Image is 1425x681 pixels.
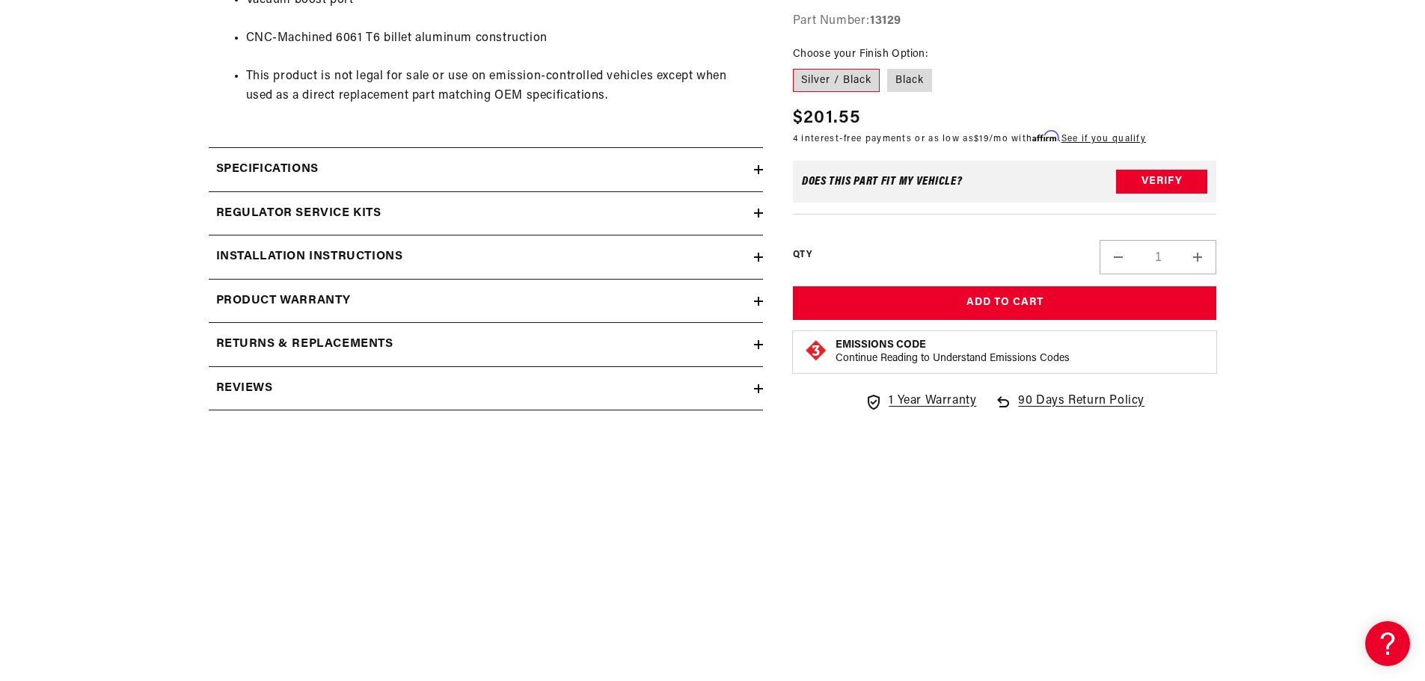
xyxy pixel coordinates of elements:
summary: Regulator Service Kits [209,192,763,235]
h2: Regulator Service Kits [216,204,381,224]
span: 1 Year Warranty [889,392,976,411]
summary: Product warranty [209,280,763,323]
h2: Reviews [216,379,273,398]
label: QTY [793,249,812,262]
h2: Installation Instructions [216,247,403,267]
label: Silver / Black [793,69,880,93]
span: $19 [974,135,989,144]
span: 90 Days Return Policy [1018,392,1144,426]
summary: Reviews [209,367,763,410]
h2: Returns & replacements [216,335,393,354]
button: Emissions CodeContinue Reading to Understand Emissions Codes [836,339,1070,366]
a: 90 Days Return Policy [994,392,1144,426]
strong: Emissions Code [836,339,926,351]
div: Part Number: [793,12,1217,31]
h2: Specifications [216,160,319,179]
h2: Product warranty [216,292,352,311]
summary: Installation Instructions [209,235,763,279]
img: Emissions code [804,339,828,363]
summary: Specifications [209,148,763,191]
strong: 13129 [870,15,901,27]
legend: Choose your Finish Option: [793,46,929,62]
a: 1 Year Warranty [865,392,976,411]
span: $201.55 [793,105,860,132]
summary: Returns & replacements [209,323,763,366]
button: Verify [1116,170,1207,194]
li: This product is not legal for sale or use on emission-controlled vehicles except when used as a d... [246,67,756,105]
p: Continue Reading to Understand Emissions Codes [836,352,1070,366]
p: 4 interest-free payments or as low as /mo with . [793,132,1146,147]
a: See if you qualify - Learn more about Affirm Financing (opens in modal) [1061,135,1146,144]
span: Affirm [1032,132,1058,143]
label: Black [887,69,932,93]
li: CNC-Machined 6061 T6 billet aluminum construction [246,29,756,49]
button: Add to Cart [793,286,1217,320]
div: Does This part fit My vehicle? [802,176,963,188]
